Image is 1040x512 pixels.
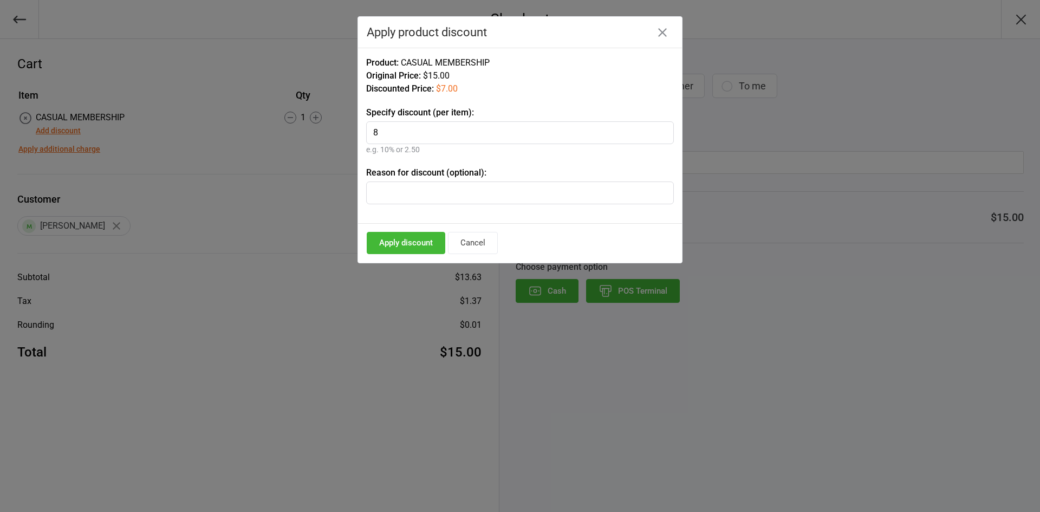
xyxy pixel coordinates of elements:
label: Specify discount (per item): [366,106,674,119]
label: Reason for discount (optional): [366,166,674,179]
span: Original Price: [366,70,421,81]
div: Apply product discount [367,25,673,39]
span: Discounted Price: [366,83,434,94]
span: Product: [366,57,399,68]
div: CASUAL MEMBERSHIP [366,56,674,69]
div: e.g. 10% or 2.50 [366,144,674,155]
button: Apply discount [367,232,445,254]
div: $15.00 [366,69,674,82]
span: $7.00 [436,83,458,94]
button: Cancel [448,232,498,254]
